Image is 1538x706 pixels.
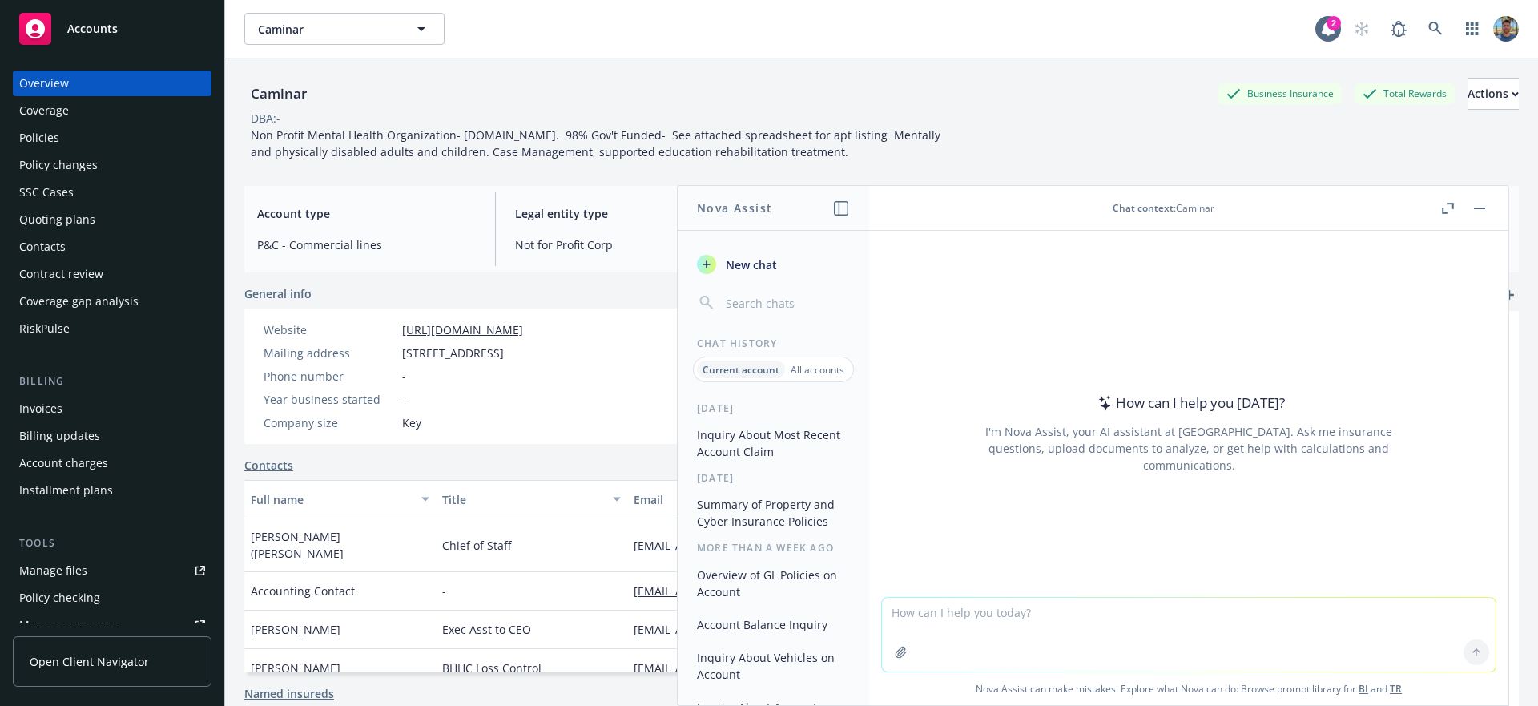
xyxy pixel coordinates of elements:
a: [EMAIL_ADDRESS][DOMAIN_NAME] [634,538,834,553]
span: New chat [723,256,777,273]
div: Email [634,491,922,508]
a: [EMAIL_ADDRESS][DOMAIN_NAME] [634,583,834,599]
a: Manage exposures [13,612,211,638]
button: New chat [690,250,856,279]
button: Inquiry About Vehicles on Account [690,644,856,688]
p: All accounts [791,363,844,377]
button: Account Balance Inquiry [690,611,856,638]
div: Website [264,321,396,338]
div: Policy checking [19,585,100,611]
span: Chat context [1113,201,1174,215]
div: Title [442,491,603,508]
div: Actions [1468,79,1519,109]
div: I'm Nova Assist, your AI assistant at [GEOGRAPHIC_DATA]. Ask me insurance questions, upload docum... [964,423,1414,474]
div: [DATE] [678,471,869,485]
div: SSC Cases [19,180,74,205]
div: Total Rewards [1355,83,1455,103]
span: - [402,391,406,408]
div: Chat History [678,337,869,350]
button: Full name [244,480,436,518]
span: Key [402,414,421,431]
span: Exec Asst to CEO [442,621,531,638]
a: Billing updates [13,423,211,449]
span: Caminar [258,21,397,38]
button: Actions [1468,78,1519,110]
a: Start snowing [1346,13,1378,45]
span: P&C - Commercial lines [257,236,476,253]
div: How can I help you [DATE]? [1093,393,1285,414]
input: Search chats [723,292,850,314]
span: Accounts [67,22,118,35]
div: RiskPulse [19,316,70,341]
a: Search [1419,13,1451,45]
a: Accounts [13,6,211,51]
div: Year business started [264,391,396,408]
a: Policy changes [13,152,211,178]
a: Named insureds [244,685,334,702]
div: Full name [251,491,412,508]
div: Coverage gap analysis [19,288,139,314]
button: Title [436,480,627,518]
a: Coverage [13,98,211,123]
a: Policies [13,125,211,151]
a: Invoices [13,396,211,422]
button: Inquiry About Most Recent Account Claim [690,422,856,465]
span: - [442,583,446,599]
a: Contacts [13,234,211,260]
div: Business Insurance [1218,83,1342,103]
a: add [1500,285,1519,305]
a: RiskPulse [13,316,211,341]
a: Account charges [13,450,211,476]
a: Contacts [244,457,293,474]
span: Open Client Navigator [30,653,149,670]
button: Summary of Property and Cyber Insurance Policies [690,491,856,535]
button: Overview of GL Policies on Account [690,562,856,605]
span: Legal entity type [515,205,734,222]
div: Policy changes [19,152,98,178]
div: Billing [13,373,211,389]
h1: Nova Assist [697,200,772,216]
span: [PERSON_NAME] [251,621,340,638]
div: Billing updates [19,423,100,449]
div: Tools [13,535,211,551]
a: Manage files [13,558,211,583]
div: Coverage [19,98,69,123]
a: TR [1390,682,1402,696]
a: Contract review [13,261,211,287]
span: General info [244,285,312,302]
div: More than a week ago [678,541,869,555]
button: Caminar [244,13,445,45]
span: Accounting Contact [251,583,355,599]
div: Caminar [244,83,313,104]
a: [EMAIL_ADDRESS][DOMAIN_NAME] [634,622,834,637]
div: Manage files [19,558,87,583]
div: : Caminar [1113,201,1214,215]
span: Chief of Staff [442,537,511,554]
a: Switch app [1456,13,1488,45]
a: Quoting plans [13,207,211,232]
span: Account type [257,205,476,222]
div: DBA: - [251,110,280,127]
span: BHHC Loss Control [442,660,542,676]
span: - [402,368,406,385]
img: photo [1493,16,1519,42]
span: Non Profit Mental Health Organization- [DOMAIN_NAME]. 98% Gov't Funded- See attached spreadsheet ... [251,127,944,159]
p: Current account [703,363,779,377]
div: Mailing address [264,345,396,361]
span: [STREET_ADDRESS] [402,345,504,361]
button: Email [627,480,946,518]
div: Policies [19,125,59,151]
div: Phone number [264,368,396,385]
div: Manage exposures [19,612,121,638]
span: Nova Assist can make mistakes. Explore what Nova can do: Browse prompt library for and [876,672,1502,705]
div: Account charges [19,450,108,476]
div: [DATE] [678,401,869,415]
a: SSC Cases [13,180,211,205]
div: Invoices [19,396,62,422]
div: Overview [19,71,69,96]
div: Installment plans [19,478,113,503]
div: Contract review [19,261,103,287]
span: [PERSON_NAME] ([PERSON_NAME] [251,528,429,562]
a: Policy checking [13,585,211,611]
